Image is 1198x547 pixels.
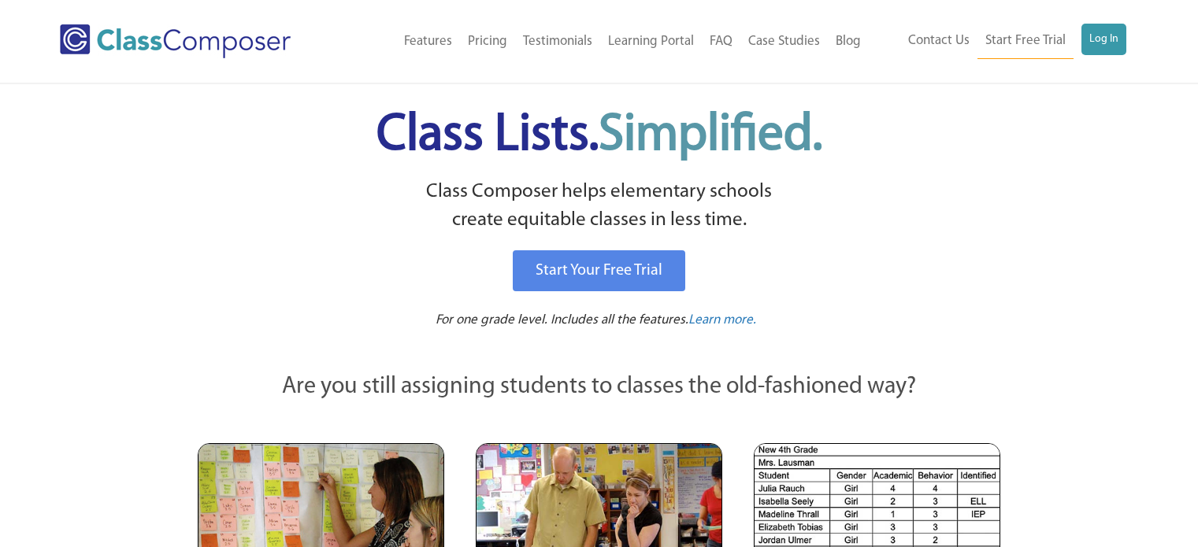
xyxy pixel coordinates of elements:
nav: Header Menu [869,24,1126,59]
a: Pricing [460,24,515,59]
p: Class Composer helps elementary schools create equitable classes in less time. [195,178,1003,235]
span: Learn more. [688,313,756,327]
a: Learn more. [688,311,756,331]
a: Case Studies [740,24,828,59]
span: Class Lists. [376,110,822,161]
p: Are you still assigning students to classes the old-fashioned way? [198,370,1001,405]
a: FAQ [702,24,740,59]
span: For one grade level. Includes all the features. [436,313,688,327]
a: Log In [1081,24,1126,55]
a: Contact Us [900,24,977,58]
nav: Header Menu [341,24,868,59]
span: Simplified. [599,110,822,161]
a: Testimonials [515,24,600,59]
a: Start Free Trial [977,24,1074,59]
a: Start Your Free Trial [513,250,685,291]
a: Learning Portal [600,24,702,59]
a: Blog [828,24,869,59]
a: Features [396,24,460,59]
span: Start Your Free Trial [536,263,662,279]
img: Class Composer [60,24,291,58]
